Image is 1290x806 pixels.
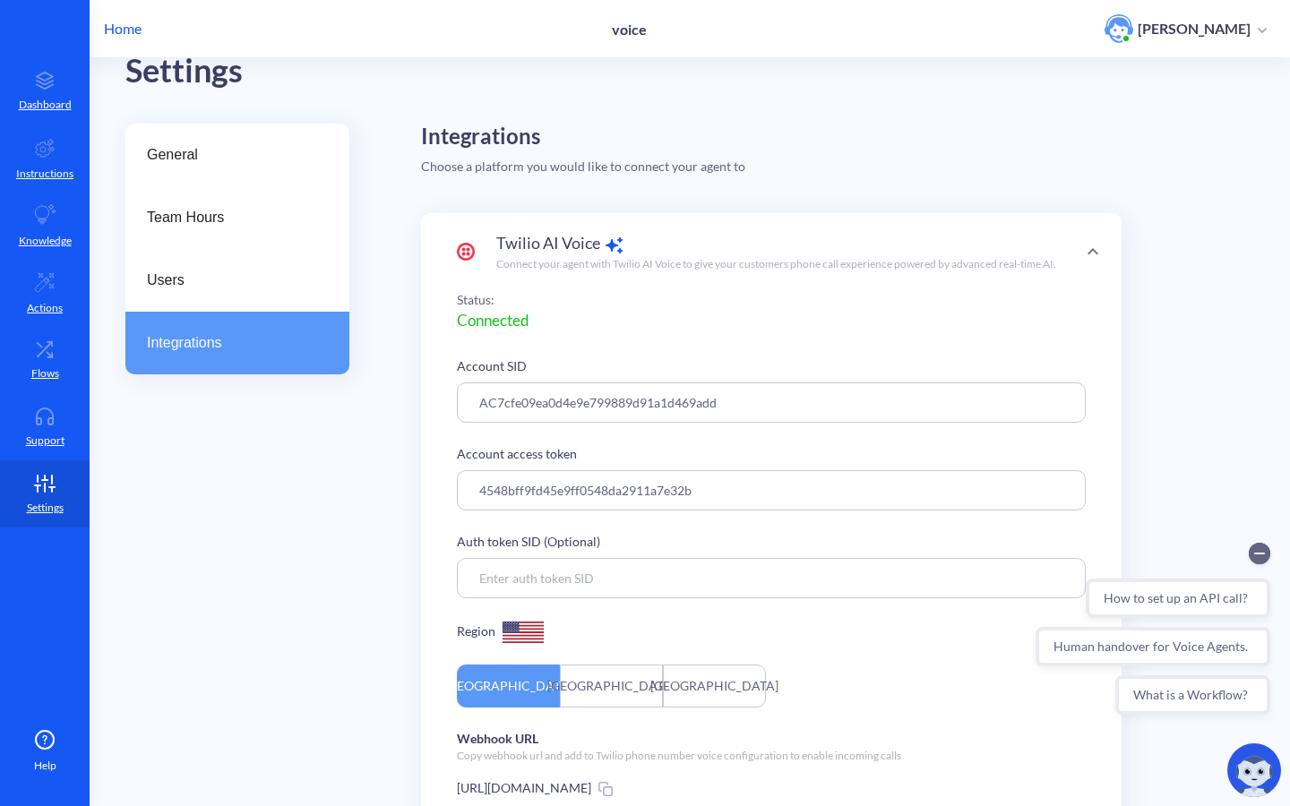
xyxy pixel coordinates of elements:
[457,731,538,746] span: Webhook URL
[457,665,560,707] div: [GEOGRAPHIC_DATA]
[663,665,766,707] div: [GEOGRAPHIC_DATA]
[457,558,1086,598] input: Enter auth token SID
[27,500,64,516] p: Settings
[496,231,600,255] span: Twilio AI Voice
[1227,743,1281,797] img: copilot-icon.svg
[16,166,73,182] p: Instructions
[457,470,1086,510] input: Enter account access token (access key)
[496,256,1056,272] p: Connect your agent with Twilio AI Voice to give your customers phone call experience powered by a...
[27,300,63,316] p: Actions
[457,623,495,639] span: Region
[1096,13,1276,45] button: user photo[PERSON_NAME]
[147,144,314,166] span: General
[457,444,1086,463] p: Account access token
[56,47,241,86] button: How to set up an API call?
[457,356,1086,375] p: Account SID
[457,532,1086,551] p: Auth token SID (Optional)
[147,332,314,354] span: Integrations
[457,382,1086,423] input: Enter account SID
[421,213,1122,290] div: Twilio AI VoiceConnect your agent with Twilio AI Voice to give your customers phone call experien...
[1138,19,1251,39] p: [PERSON_NAME]
[31,365,59,382] p: Flows
[457,316,815,325] p: Connected
[457,748,1086,764] p: Copy webhook url and add to Twilio phone number voice configuration to enable incoming calls
[125,186,349,249] a: Team Hours
[104,18,142,39] p: Home
[19,233,72,249] p: Knowledge
[560,665,663,707] div: [GEOGRAPHIC_DATA]
[26,433,64,449] p: Support
[125,46,1290,97] div: Settings
[612,21,647,38] p: voice
[503,622,544,643] img: svg%3e
[34,758,56,774] span: Help
[219,11,241,32] button: Collapse conversation starters
[421,124,540,150] h3: Integrations
[1105,14,1133,43] img: user photo
[147,207,314,228] span: Team Hours
[125,312,349,374] a: Integrations
[147,270,314,291] span: Users
[421,157,1254,176] p: Choose a platform you would like to connect your agent to
[86,143,241,183] button: What is a Workflow?
[125,124,349,186] a: General
[6,95,241,134] button: Human handover for Voice Agents.
[457,290,815,309] p: Status:
[125,249,349,312] a: Users
[19,97,72,113] p: Dashboard
[457,778,1086,798] div: [URL][DOMAIN_NAME]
